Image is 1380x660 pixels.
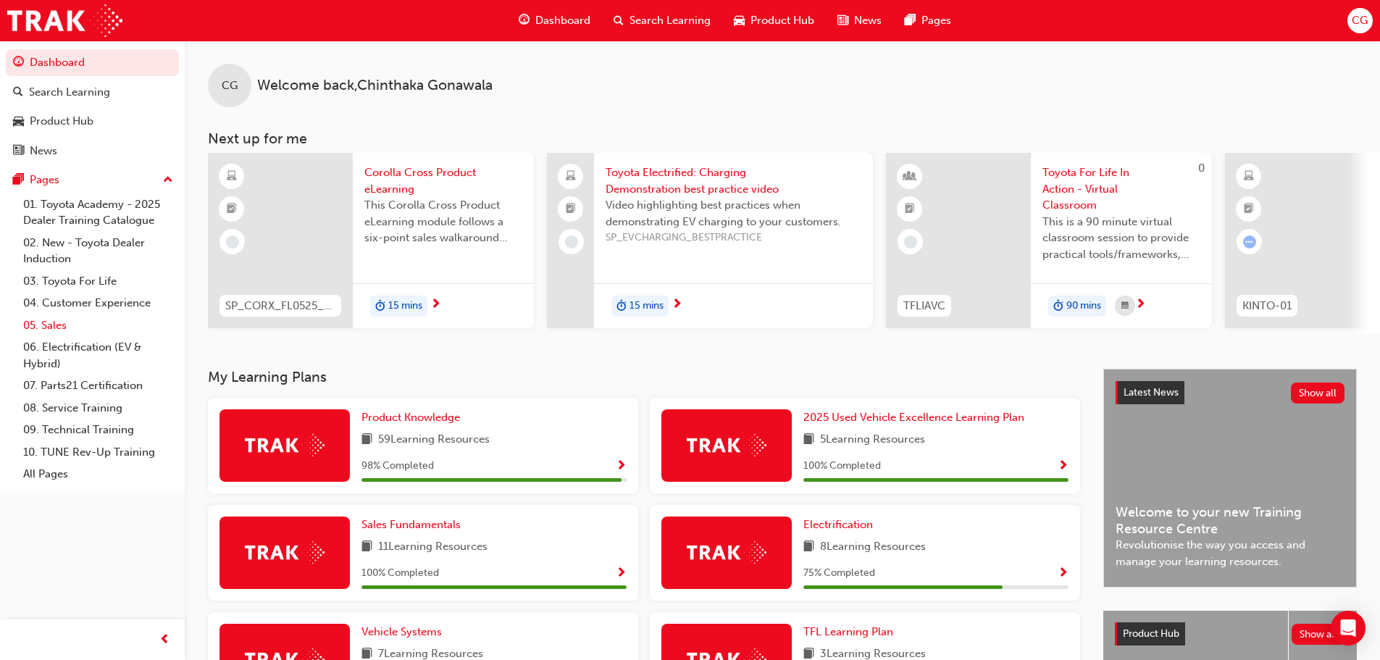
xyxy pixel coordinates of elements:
a: Sales Fundamentals [361,517,467,533]
a: 0TFLIAVCToyota For Life In Action - Virtual ClassroomThis is a 90 minute virtual classroom sessio... [886,153,1212,328]
a: Toyota Electrified: Charging Demonstration best practice videoVideo highlighting best practices w... [547,153,873,328]
span: next-icon [672,298,682,312]
span: Toyota For Life In Action - Virtual Classroom [1042,164,1200,214]
span: news-icon [837,12,848,30]
a: Product Hub [6,108,179,135]
span: 2025 Used Vehicle Excellence Learning Plan [803,411,1024,424]
span: learningResourceType_ELEARNING-icon [227,167,237,186]
span: up-icon [163,171,173,190]
button: Show all [1291,383,1345,404]
a: Dashboard [6,49,179,76]
a: Search Learning [6,79,179,106]
span: Toyota Electrified: Charging Demonstration best practice video [606,164,861,197]
span: 15 mins [388,298,422,314]
span: news-icon [13,145,24,158]
span: learningResourceType_ELEARNING-icon [1244,167,1254,186]
span: 75 % Completed [803,565,875,582]
a: guage-iconDashboard [507,6,602,35]
span: Sales Fundamentals [361,518,461,531]
span: Product Hub [1123,627,1179,640]
span: Dashboard [535,12,590,29]
span: Latest News [1124,386,1179,398]
a: All Pages [17,463,179,485]
span: car-icon [13,115,24,128]
span: 8 Learning Resources [820,538,926,556]
a: Electrification [803,517,879,533]
button: Pages [6,167,179,193]
span: Corolla Cross Product eLearning [364,164,522,197]
a: 2025 Used Vehicle Excellence Learning Plan [803,409,1030,426]
a: Vehicle Systems [361,624,448,640]
button: Show Progress [1058,564,1069,582]
span: Vehicle Systems [361,625,442,638]
span: Video highlighting best practices when demonstrating EV charging to your customers. [606,197,861,230]
span: booktick-icon [566,200,576,219]
span: CG [1352,12,1368,29]
span: booktick-icon [227,200,237,219]
button: CG [1347,8,1373,33]
div: Product Hub [30,113,93,130]
span: Show Progress [616,460,627,473]
span: Welcome to your new Training Resource Centre [1116,504,1345,537]
img: Trak [687,434,766,456]
a: Product Knowledge [361,409,466,426]
div: Open Intercom Messenger [1331,611,1366,646]
a: 02. New - Toyota Dealer Induction [17,232,179,270]
a: Product HubShow all [1115,622,1345,646]
button: Show Progress [1058,457,1069,475]
span: 5 Learning Resources [820,431,925,449]
a: 01. Toyota Academy - 2025 Dealer Training Catalogue [17,193,179,232]
span: 11 Learning Resources [378,538,488,556]
span: TFLIAVC [903,298,945,314]
h3: Next up for me [185,130,1380,147]
img: Trak [7,4,122,37]
span: Show Progress [1058,567,1069,580]
span: 100 % Completed [361,565,439,582]
a: news-iconNews [826,6,893,35]
a: TFL Learning Plan [803,624,899,640]
span: Show Progress [616,567,627,580]
a: 08. Service Training [17,397,179,419]
span: guage-icon [519,12,530,30]
button: DashboardSearch LearningProduct HubNews [6,46,179,167]
button: Show Progress [616,564,627,582]
button: Show all [1292,624,1346,645]
a: SP_CORX_FL0525_ELCorolla Cross Product eLearningThis Corolla Cross Product eLearning module follo... [208,153,534,328]
a: 04. Customer Experience [17,292,179,314]
span: 15 mins [630,298,664,314]
span: News [854,12,882,29]
div: Search Learning [29,84,110,101]
span: book-icon [361,431,372,449]
span: KINTO-01 [1242,298,1292,314]
span: pages-icon [905,12,916,30]
a: Latest NewsShow all [1116,381,1345,404]
a: 03. Toyota For Life [17,270,179,293]
span: duration-icon [1053,297,1063,316]
span: guage-icon [13,57,24,70]
div: Pages [30,172,59,188]
span: learningRecordVerb_NONE-icon [565,235,578,248]
span: pages-icon [13,174,24,187]
h3: My Learning Plans [208,369,1080,385]
span: TFL Learning Plan [803,625,893,638]
span: SP_CORX_FL0525_EL [225,298,335,314]
img: Trak [245,434,325,456]
span: Product Knowledge [361,411,460,424]
span: Electrification [803,518,873,531]
span: Revolutionise the way you access and manage your learning resources. [1116,537,1345,569]
span: duration-icon [375,297,385,316]
span: 98 % Completed [361,458,434,475]
span: 90 mins [1066,298,1101,314]
span: 0 [1198,162,1205,175]
a: pages-iconPages [893,6,963,35]
div: News [30,143,57,159]
img: Trak [687,541,766,564]
span: duration-icon [616,297,627,316]
span: search-icon [614,12,624,30]
span: book-icon [803,431,814,449]
span: This Corolla Cross Product eLearning module follows a six-point sales walkaround format, designed... [364,197,522,246]
span: next-icon [430,298,441,312]
span: next-icon [1135,298,1146,312]
span: booktick-icon [905,200,915,219]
